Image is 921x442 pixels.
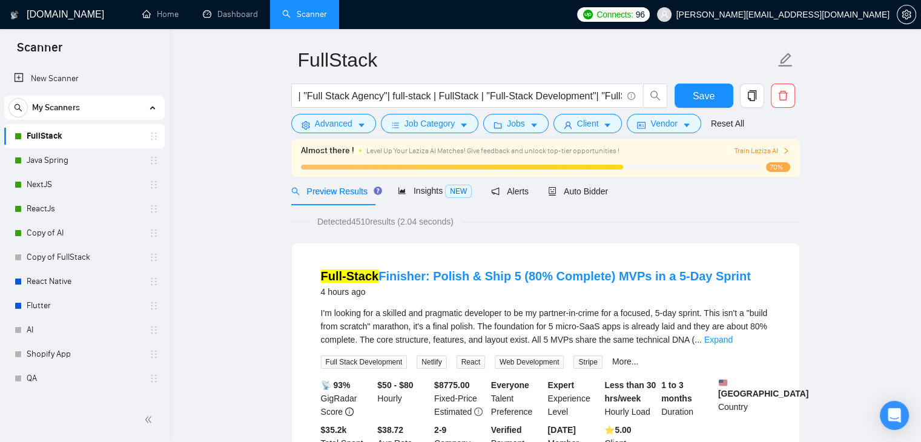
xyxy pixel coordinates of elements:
span: notification [491,187,500,196]
span: Preview Results [291,186,378,196]
button: copy [740,84,764,108]
div: Talent Preference [489,378,546,418]
span: caret-down [460,120,468,130]
span: search [644,90,667,101]
span: holder [149,131,159,141]
span: Detected 4510 results (2.04 seconds) [309,215,462,228]
a: Copy of FullStack [27,245,142,269]
button: userClientcaret-down [553,114,622,133]
b: Expert [548,380,575,390]
span: Insights [398,186,472,196]
b: ⭐️ 5.00 [604,425,631,435]
a: Reset All [711,117,744,130]
button: Save [675,84,733,108]
a: Full-StackFinisher: Polish & Ship 5 (80% Complete) MVPs in a 5-Day Sprint [321,269,751,283]
span: ... [695,335,702,345]
b: 1 to 3 months [661,380,692,403]
input: Scanner name... [298,45,775,75]
span: holder [149,204,159,214]
div: 4 hours ago [321,285,751,299]
div: Country [716,378,773,418]
mark: Full-Stack [321,269,379,283]
span: holder [149,277,159,286]
button: search [643,84,667,108]
span: Almost there ! [301,144,354,157]
b: 📡 93% [321,380,351,390]
a: Java Spring [27,148,142,173]
span: area-chart [398,186,406,195]
span: My Scanners [32,96,80,120]
span: Full Stack Development [321,355,408,369]
button: Train Laziza AI [734,145,790,157]
b: Less than 30 hrs/week [604,380,656,403]
a: Copy of AI [27,221,142,245]
span: Advanced [315,117,352,130]
span: Stripe [573,355,602,369]
b: [DATE] [548,425,576,435]
span: holder [149,349,159,359]
b: [GEOGRAPHIC_DATA] [718,378,809,398]
a: Flutter [27,294,142,318]
span: delete [771,90,794,101]
button: search [8,98,28,117]
b: $38.72 [377,425,403,435]
div: Hourly Load [602,378,659,418]
span: caret-down [357,120,366,130]
a: homeHome [142,9,179,19]
a: searchScanner [282,9,327,19]
img: logo [10,5,19,25]
span: Vendor [650,117,677,130]
span: holder [149,301,159,311]
a: Shopify App [27,342,142,366]
span: Level Up Your Laziza AI Matches! Give feedback and unlock top-tier opportunities ! [366,147,619,155]
b: Verified [491,425,522,435]
span: holder [149,252,159,262]
span: NEW [445,185,472,198]
a: More... [612,357,639,366]
span: Jobs [507,117,525,130]
button: delete [771,84,795,108]
span: caret-down [603,120,612,130]
span: Alerts [491,186,529,196]
div: Hourly [375,378,432,418]
div: Open Intercom Messenger [880,401,909,430]
span: Scanner [7,39,72,64]
span: Netlify [417,355,446,369]
span: edit [777,52,793,68]
span: Web Development [495,355,564,369]
span: search [291,187,300,196]
div: Experience Level [546,378,602,418]
div: I'm looking for a skilled and pragmatic developer to be my partner-in-crime for a focused, 5-day ... [321,306,770,346]
button: idcardVendorcaret-down [627,114,701,133]
span: robot [548,187,556,196]
a: Expand [704,335,733,345]
div: Tooltip anchor [372,185,383,196]
span: search [9,104,27,112]
img: upwork-logo.png [583,10,593,19]
input: Search Freelance Jobs... [299,88,622,104]
span: I'm looking for a skilled and pragmatic developer to be my partner-in-crime for a focused, 5-day ... [321,308,768,345]
span: user [660,10,668,19]
span: setting [897,10,916,19]
span: copy [741,90,764,101]
b: Everyone [491,380,529,390]
span: setting [302,120,310,130]
a: New Scanner [14,67,155,91]
a: AI [27,318,142,342]
span: right [782,147,790,154]
span: exclamation-circle [474,407,483,416]
a: dashboardDashboard [203,9,258,19]
img: 🇺🇸 [719,378,727,387]
span: idcard [637,120,645,130]
b: 2-9 [434,425,446,435]
b: $ 8775.00 [434,380,469,390]
span: caret-down [530,120,538,130]
span: caret-down [682,120,691,130]
div: GigRadar Score [319,378,375,418]
button: folderJobscaret-down [483,114,549,133]
span: folder [494,120,502,130]
a: QA [27,366,142,391]
span: info-circle [345,407,354,416]
a: React Native [27,269,142,294]
span: bars [391,120,400,130]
